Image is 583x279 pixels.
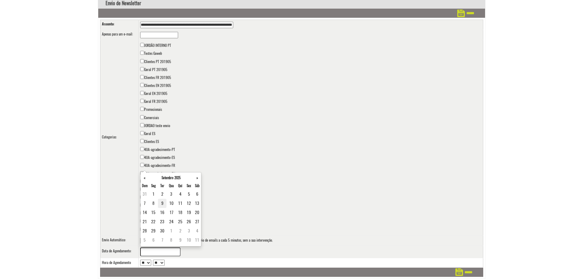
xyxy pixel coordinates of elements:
[140,147,144,151] input: 40A-agradecimento-PT
[176,208,185,217] td: 18
[149,236,158,245] td: 6
[100,236,138,246] td: :
[140,182,149,190] th: Dom
[158,217,166,226] td: 23
[193,199,201,208] td: 13
[149,199,158,208] td: 8
[149,182,158,190] th: Seg
[140,51,144,55] input: Testes Goweb
[193,226,201,236] td: 4
[100,246,138,258] td: :
[102,21,114,27] label: Assunto
[140,174,149,182] th: «
[100,30,138,40] td: :
[140,98,167,104] label: Geral FR 201905
[140,50,162,56] label: Testes Goweb
[140,67,144,71] input: Geral PT 201905
[140,162,175,168] label: 40A-agradecimento-FR
[176,236,185,245] td: 9
[166,182,176,190] th: Qua
[138,236,483,246] td: O Envio Automático procederá ao envio de emails a cada 5 minutos, sem a sua intervenção.
[140,236,149,245] td: 5
[176,217,185,226] td: 25
[140,155,144,159] input: 40A-agradecimento-ES
[140,122,170,128] label: JORDAO teste envio
[166,208,176,217] td: 17
[176,199,185,208] td: 11
[193,236,201,245] td: 11
[140,139,144,143] input: Clientes ES
[140,123,144,127] input: JORDAO teste envio
[140,114,159,120] label: Comerciais
[140,130,155,136] label: Geral ES
[140,146,175,152] label: 40A-agradecimento-PT
[100,40,138,236] td: :
[158,182,166,190] th: Ter
[140,199,149,208] td: 7
[140,226,149,236] td: 28
[166,217,176,226] td: 24
[149,190,158,199] td: 1
[176,182,185,190] th: Qui
[140,83,144,87] input: Clientes EN 201905
[102,237,125,243] label: Envio Automático
[140,75,144,79] input: Clientes FR 201905
[185,236,193,245] td: 10
[185,190,193,199] td: 5
[140,74,171,80] label: Clientes FR 201905
[140,138,159,144] label: Clientes ES
[193,182,201,190] th: Sáb
[185,199,193,208] td: 12
[140,190,149,199] td: 31
[158,199,166,208] td: 9
[149,217,158,226] td: 22
[185,208,193,217] td: 19
[158,190,166,199] td: 2
[193,208,201,217] td: 20
[102,134,116,140] label: Categorias
[166,236,176,245] td: 8
[166,190,176,199] td: 3
[102,32,132,37] label: Apenas para um e-mail
[185,226,193,236] td: 3
[140,90,167,96] label: Geral EN 201905
[140,43,144,47] input: JORDÃO INTERNO PT
[176,190,185,199] td: 4
[140,217,149,226] td: 21
[149,226,158,236] td: 29
[185,182,193,190] th: Sex
[158,236,166,245] td: 7
[140,66,167,72] label: Geral PT 201905
[193,174,201,182] th: »
[140,58,171,64] label: Clientes PT 201905
[140,115,144,119] input: Comerciais
[140,163,144,167] input: 40A-agradecimento-FR
[140,208,149,217] td: 14
[185,217,193,226] td: 26
[140,99,144,103] input: Geral FR 201905
[158,226,166,236] td: 30
[100,258,138,267] td: Hora de Agendamento
[140,154,175,160] label: 40A-agradecimento-ES
[100,20,138,30] td: :
[102,248,131,254] label: Data de Agendamento
[140,131,144,135] input: Geral ES
[140,82,171,88] label: Clientes EN 201905
[140,91,144,95] input: Geral EN 201905
[140,170,175,176] label: 40A-agradecimento-EN
[176,226,185,236] td: 2
[140,171,144,175] input: 40A-agradecimento-EN
[158,208,166,217] td: 16
[193,217,201,226] td: 27
[193,190,201,199] td: 6
[140,59,144,63] input: Clientes PT 201905
[166,199,176,208] td: 10
[166,226,176,236] td: 1
[140,42,171,48] label: JORDÃO INTERNO PT
[149,208,158,217] td: 15
[149,174,193,182] th: Setembro 2025
[140,107,144,111] input: Promocionais
[140,106,162,112] label: Promocionais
